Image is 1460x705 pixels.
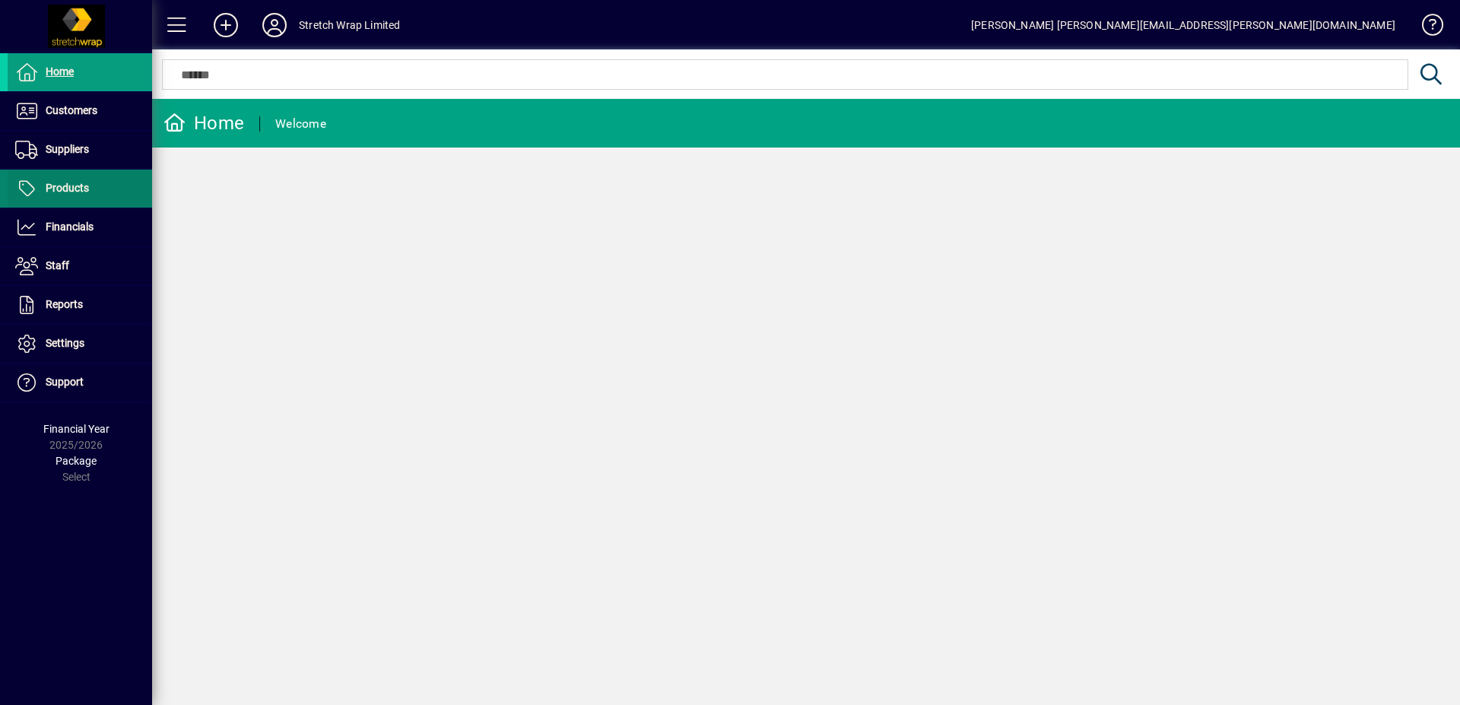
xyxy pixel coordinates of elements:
[46,221,94,233] span: Financials
[43,423,109,435] span: Financial Year
[56,455,97,467] span: Package
[971,13,1395,37] div: [PERSON_NAME] [PERSON_NAME][EMAIL_ADDRESS][PERSON_NAME][DOMAIN_NAME]
[46,104,97,116] span: Customers
[46,259,69,272] span: Staff
[8,92,152,130] a: Customers
[46,376,84,388] span: Support
[299,13,401,37] div: Stretch Wrap Limited
[46,143,89,155] span: Suppliers
[8,364,152,402] a: Support
[163,111,244,135] div: Home
[46,65,74,78] span: Home
[8,131,152,169] a: Suppliers
[8,325,152,363] a: Settings
[8,208,152,246] a: Financials
[1411,3,1441,52] a: Knowledge Base
[250,11,299,39] button: Profile
[8,247,152,285] a: Staff
[202,11,250,39] button: Add
[46,182,89,194] span: Products
[46,337,84,349] span: Settings
[8,286,152,324] a: Reports
[46,298,83,310] span: Reports
[275,112,326,136] div: Welcome
[8,170,152,208] a: Products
